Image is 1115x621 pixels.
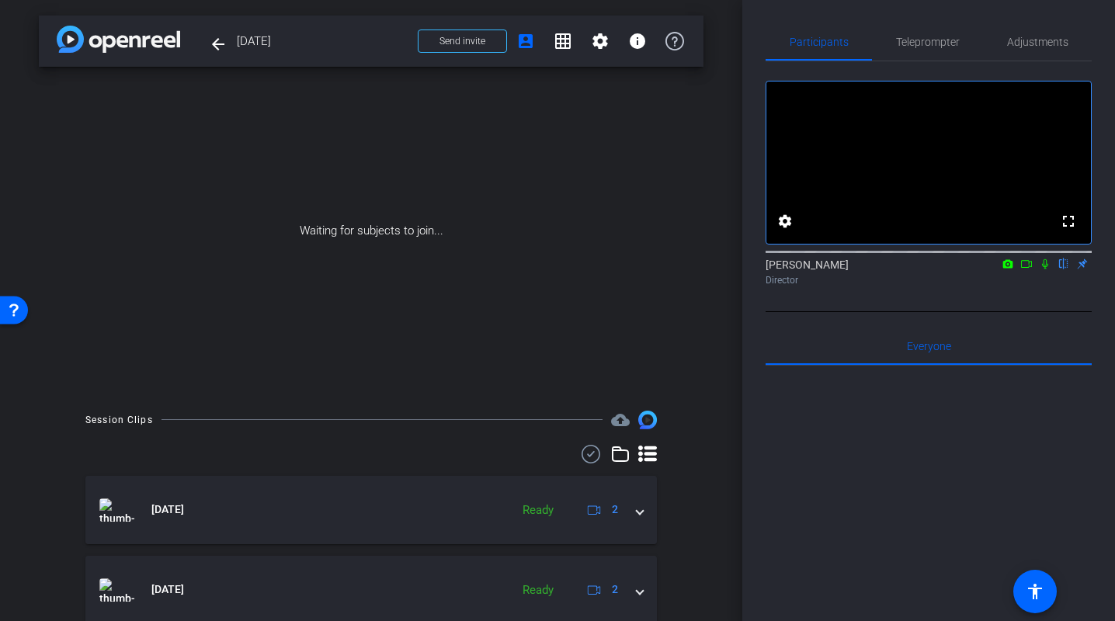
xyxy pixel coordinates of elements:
span: 2 [612,581,618,598]
span: Destinations for your clips [611,411,630,429]
span: Participants [790,36,849,47]
span: 2 [612,501,618,518]
img: thumb-nail [99,498,134,522]
img: Session clips [638,411,657,429]
div: Director [766,273,1092,287]
span: [DATE] [237,26,408,57]
span: Teleprompter [896,36,960,47]
div: Session Clips [85,412,153,428]
span: [DATE] [151,501,184,518]
mat-icon: settings [591,32,610,50]
img: thumb-nail [99,578,134,602]
mat-icon: arrow_back [209,35,228,54]
mat-expansion-panel-header: thumb-nail[DATE]Ready2 [85,476,657,544]
img: app-logo [57,26,180,53]
mat-icon: fullscreen [1059,212,1078,231]
button: Send invite [418,29,507,53]
div: [PERSON_NAME] [766,257,1092,287]
span: Send invite [439,35,485,47]
mat-icon: flip [1054,256,1073,270]
mat-icon: accessibility [1026,582,1044,601]
div: Ready [515,501,561,519]
span: [DATE] [151,581,184,598]
mat-icon: cloud_upload [611,411,630,429]
span: Adjustments [1007,36,1068,47]
div: Ready [515,581,561,599]
mat-icon: settings [776,212,794,231]
span: Everyone [907,341,951,352]
div: Waiting for subjects to join... [39,67,703,395]
mat-icon: account_box [516,32,535,50]
mat-icon: info [628,32,647,50]
mat-icon: grid_on [554,32,572,50]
